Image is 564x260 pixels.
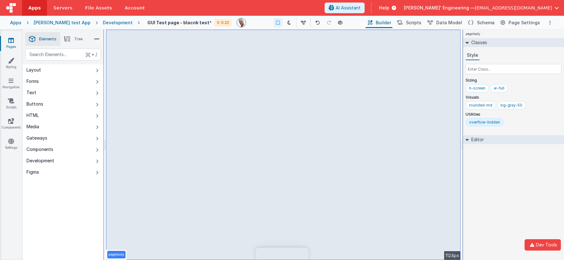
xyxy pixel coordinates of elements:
[23,121,103,132] button: Media
[469,135,484,144] h2: Editor
[404,5,475,11] span: [PERSON_NAME]' Engineering —
[444,251,461,260] div: 1124px
[525,239,561,251] button: Dev Tools
[26,146,53,153] div: Components
[23,76,103,87] button: Forms
[85,5,112,11] span: File Assets
[26,124,39,130] div: Media
[466,78,561,83] p: Sizing
[26,78,39,84] div: Forms
[103,20,132,26] div: Development
[325,3,365,13] button: AI Assistant
[404,5,559,11] button: [PERSON_NAME]' Engineering — [EMAIL_ADDRESS][DOMAIN_NAME]
[26,101,43,107] div: Buttons
[466,17,496,28] button: Schema
[26,135,47,141] div: Gateways
[466,64,561,74] input: Enter Class...
[106,30,461,260] div: -->
[366,17,392,28] button: Builder
[466,95,561,100] p: Visuals
[546,19,554,26] button: Options
[26,112,39,118] div: HTML
[501,103,522,108] div: bg-gray-50
[406,20,421,26] span: Scripts
[466,112,561,117] p: Utilities
[53,5,72,11] span: Servers
[379,5,389,11] span: Help
[23,132,103,144] button: Gateways
[475,5,552,11] span: [EMAIL_ADDRESS][DOMAIN_NAME]
[469,38,487,47] h2: Classes
[74,37,83,42] span: Tree
[469,120,500,125] div: overflow-hidden
[23,144,103,155] button: Components
[147,20,209,25] h4: GUI Test page - blacnk test
[376,20,391,26] span: Builder
[23,166,103,178] button: Figma
[39,37,56,42] span: Elements
[463,30,483,38] h4: pagebody
[26,158,54,164] div: Development
[214,19,232,26] div: V: 0.22
[494,86,504,91] div: w-full
[336,5,361,11] span: AI Assistant
[436,20,462,26] span: Data Model
[26,90,36,96] div: Text
[25,49,101,61] input: Search Elements...
[23,64,103,76] button: Layout
[28,5,41,11] span: Apps
[466,51,479,60] button: Style
[477,20,495,26] span: Schema
[469,103,492,108] div: rounded-md
[508,20,540,26] span: Page Settings
[237,18,246,27] img: 11ac31fe5dc3d0eff3fbbbf7b26fa6e1
[23,110,103,121] button: HTML
[26,67,41,73] div: Layout
[86,49,97,61] span: + /
[26,169,39,175] div: Figma
[23,87,103,98] button: Text
[23,155,103,166] button: Development
[498,17,541,28] button: Page Settings
[469,86,485,91] div: h-screen
[109,252,124,257] p: pagebody
[10,20,21,26] div: Apps
[425,17,463,28] button: Data Model
[34,20,91,26] div: [PERSON_NAME] test App
[395,17,423,28] button: Scripts
[23,98,103,110] button: Buttons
